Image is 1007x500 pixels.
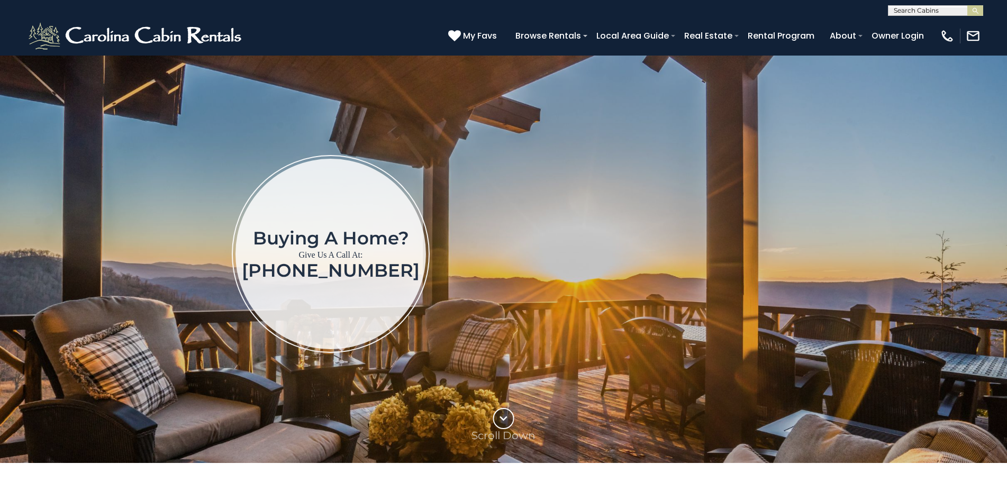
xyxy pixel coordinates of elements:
[591,26,674,45] a: Local Area Guide
[242,248,420,262] p: Give Us A Call At:
[471,429,536,442] p: Scroll Down
[463,29,497,42] span: My Favs
[510,26,586,45] a: Browse Rentals
[242,229,420,248] h1: Buying a home?
[242,259,420,281] a: [PHONE_NUMBER]
[600,111,946,396] iframe: New Contact Form
[679,26,738,45] a: Real Estate
[866,26,929,45] a: Owner Login
[448,29,500,43] a: My Favs
[966,29,981,43] img: mail-regular-white.png
[742,26,820,45] a: Rental Program
[26,20,246,52] img: White-1-2.png
[940,29,955,43] img: phone-regular-white.png
[824,26,861,45] a: About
